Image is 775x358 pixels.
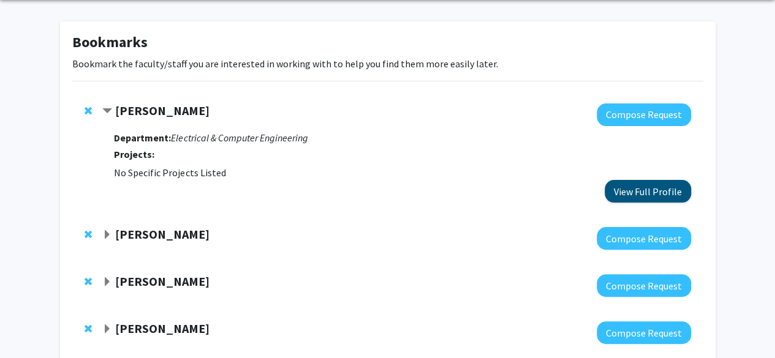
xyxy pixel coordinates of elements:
strong: [PERSON_NAME] [115,274,210,289]
strong: Projects: [114,148,154,160]
h1: Bookmarks [72,34,703,51]
span: Expand John Medaglia Bookmark [102,230,112,240]
span: Expand Aleksandra Sarcevic Bookmark [102,277,112,287]
p: Bookmark the faculty/staff you are interested in working with to help you find them more easily l... [72,56,703,71]
span: Contract Lifeng Zhou Bookmark [102,106,112,116]
strong: [PERSON_NAME] [115,321,210,336]
button: Compose Request to Lifeng Zhou [597,103,691,126]
span: No Specific Projects Listed [114,166,225,179]
strong: [PERSON_NAME] [115,226,210,242]
span: Remove Aleksandra Sarcevic from bookmarks [85,277,92,286]
strong: [PERSON_NAME] [115,103,210,118]
button: Compose Request to Aleksandra Sarcevic [597,274,691,297]
button: Compose Request to John Medaglia [597,227,691,250]
i: Electrical & Computer Engineering [171,132,308,144]
span: Remove Shadi Rezapour from bookmarks [85,324,92,334]
button: View Full Profile [605,180,691,203]
span: Expand Shadi Rezapour Bookmark [102,324,112,334]
strong: Department: [114,132,171,144]
span: Remove John Medaglia from bookmarks [85,229,92,239]
iframe: Chat [9,303,52,349]
span: Remove Lifeng Zhou from bookmarks [85,106,92,116]
button: Compose Request to Shadi Rezapour [597,321,691,344]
